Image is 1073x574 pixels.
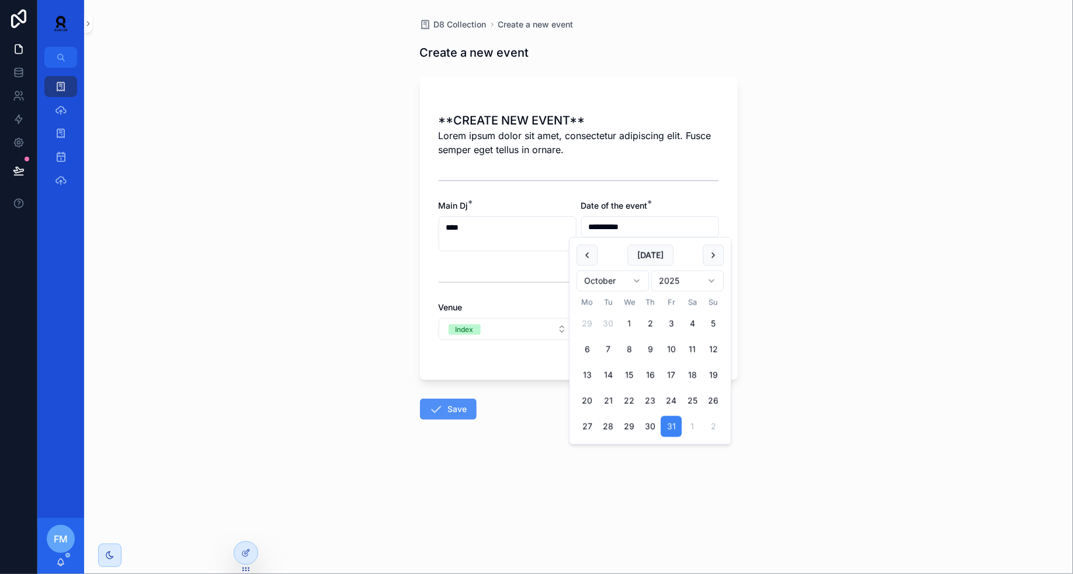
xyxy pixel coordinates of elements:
span: Lorem ipsum dolor sit amet, consectetur adipiscing elit. Fusce semper eget tellus in ornare. [439,129,719,157]
h1: Create a new event [420,44,529,61]
button: Wednesday, 15 October 2025 [619,365,640,386]
button: Save [420,399,477,420]
button: Thursday, 2 October 2025 [640,313,661,334]
button: Tuesday, 14 October 2025 [598,365,619,386]
a: D8 Collection [420,19,487,30]
button: Friday, 31 October 2025, selected [661,416,682,437]
div: Index [456,324,474,335]
button: Friday, 10 October 2025 [661,339,682,360]
th: Monday [577,296,598,309]
button: Today, Wednesday, 1 October 2025 [619,313,640,334]
button: Select Button [439,318,577,340]
span: FM [54,532,68,546]
button: [DATE] [627,245,673,266]
button: Sunday, 2 November 2025 [703,416,724,437]
button: Tuesday, 30 September 2025 [598,313,619,334]
button: Friday, 3 October 2025 [661,313,682,334]
button: Saturday, 18 October 2025 [682,365,703,386]
th: Sunday [703,296,724,309]
button: Monday, 13 October 2025 [577,365,598,386]
button: Wednesday, 29 October 2025 [619,416,640,437]
th: Thursday [640,296,661,309]
button: Wednesday, 8 October 2025 [619,339,640,360]
span: Venue [439,302,463,312]
button: Monday, 20 October 2025 [577,390,598,412]
button: Tuesday, 7 October 2025 [598,339,619,360]
img: App logo [47,14,75,33]
button: Sunday, 19 October 2025 [703,365,724,386]
button: Friday, 17 October 2025 [661,365,682,386]
button: Monday, 29 September 2025 [577,313,598,334]
button: Saturday, 11 October 2025 [682,339,703,360]
th: Tuesday [598,296,619,309]
span: Main Dj [439,200,468,210]
button: Sunday, 5 October 2025 [703,313,724,334]
button: Thursday, 23 October 2025 [640,390,661,412]
a: Create a new event [498,19,574,30]
table: October 2025 [577,296,724,437]
button: Sunday, 12 October 2025 [703,339,724,360]
button: Saturday, 4 October 2025 [682,313,703,334]
button: Thursday, 9 October 2025 [640,339,661,360]
button: Saturday, 25 October 2025 [682,390,703,412]
span: Date of the event [581,200,648,210]
button: Thursday, 30 October 2025 [640,416,661,437]
th: Friday [661,296,682,309]
button: Friday, 24 October 2025 [661,390,682,412]
button: Tuesday, 21 October 2025 [598,390,619,412]
th: Wednesday [619,296,640,309]
button: Tuesday, 28 October 2025 [598,416,619,437]
div: scrollable content [37,68,84,206]
span: D8 Collection [434,19,487,30]
button: Monday, 6 October 2025 [577,339,598,360]
th: Saturday [682,296,703,309]
button: Wednesday, 22 October 2025 [619,390,640,412]
button: Monday, 27 October 2025 [577,416,598,437]
button: Thursday, 16 October 2025 [640,365,661,386]
button: Saturday, 1 November 2025 [682,416,703,437]
h1: **CREATE NEW EVENT** [439,112,719,129]
button: Sunday, 26 October 2025 [703,390,724,412]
